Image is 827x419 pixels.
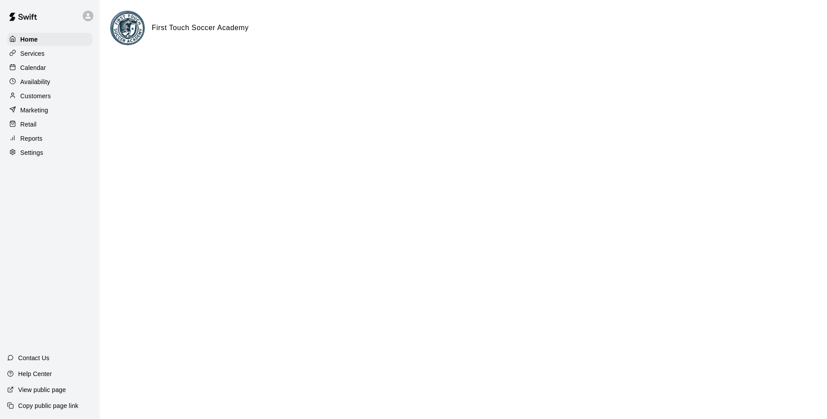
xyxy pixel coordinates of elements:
p: Calendar [20,63,46,72]
p: Availability [20,77,50,86]
p: Customers [20,92,51,100]
p: Contact Us [18,354,50,362]
p: Services [20,49,45,58]
p: View public page [18,385,66,394]
p: Marketing [20,106,48,115]
p: Home [20,35,38,44]
p: Reports [20,134,42,143]
a: Retail [7,118,92,131]
a: Availability [7,75,92,88]
h6: First Touch Soccer Academy [152,22,249,34]
a: Calendar [7,61,92,74]
a: Settings [7,146,92,159]
a: Marketing [7,104,92,117]
a: Customers [7,89,92,103]
a: Home [7,33,92,46]
img: First Touch Soccer Academy logo [112,12,145,45]
p: Retail [20,120,37,129]
p: Help Center [18,369,52,378]
a: Reports [7,132,92,145]
a: Services [7,47,92,60]
p: Copy public page link [18,401,78,410]
p: Settings [20,148,43,157]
